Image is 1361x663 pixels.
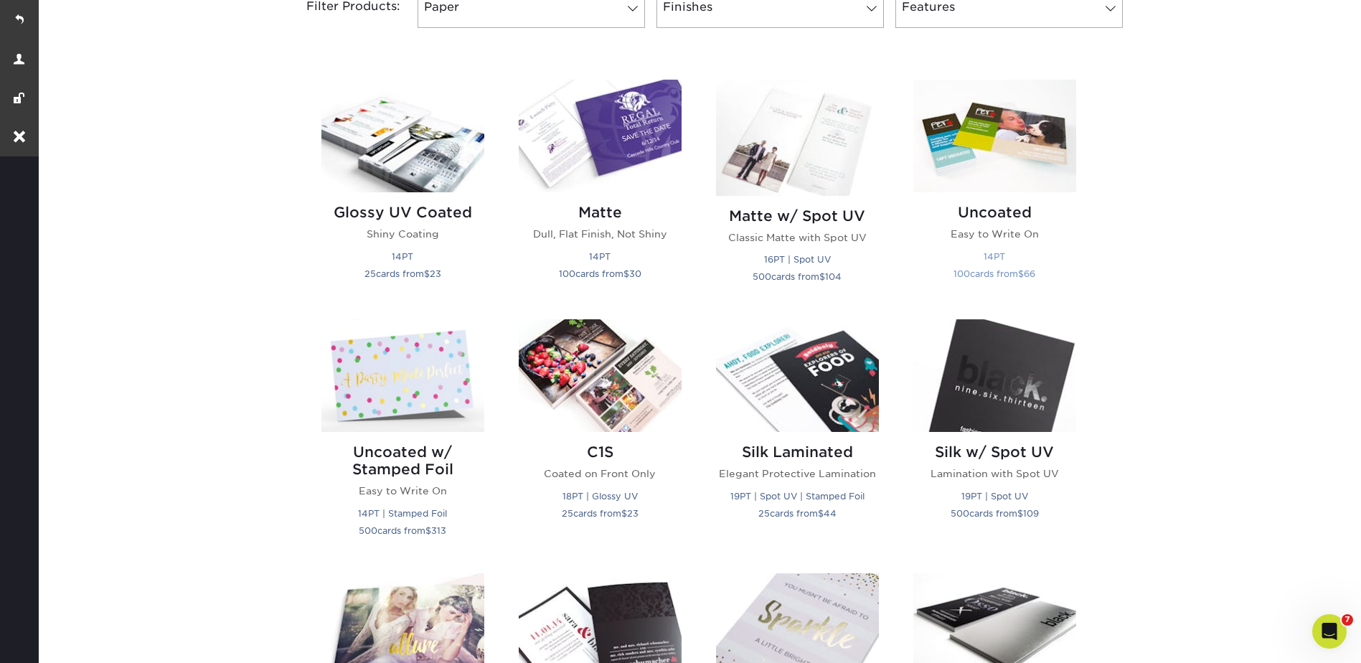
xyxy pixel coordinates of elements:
[913,227,1076,241] p: Easy to Write On
[559,268,641,279] small: cards from
[818,508,824,519] span: $
[519,443,682,461] h2: C1S
[627,508,639,519] span: 23
[629,268,641,279] span: 30
[758,508,837,519] small: cards from
[1024,268,1035,279] span: 66
[359,525,377,536] span: 500
[716,80,879,302] a: Matte w/ Spot UV Postcards Matte w/ Spot UV Classic Matte with Spot UV 16PT | Spot UV 500cards fr...
[430,268,441,279] span: 23
[321,227,484,241] p: Shiny Coating
[716,230,879,245] p: Classic Matte with Spot UV
[321,204,484,221] h2: Glossy UV Coated
[984,251,1005,262] small: 14PT
[716,80,879,196] img: Matte w/ Spot UV Postcards
[621,508,627,519] span: $
[951,508,1039,519] small: cards from
[519,227,682,241] p: Dull, Flat Finish, Not Shiny
[716,466,879,481] p: Elegant Protective Lamination
[913,319,1076,432] img: Silk w/ Spot UV Postcards
[392,251,413,262] small: 14PT
[431,525,446,536] span: 313
[758,508,770,519] span: 25
[913,466,1076,481] p: Lamination with Spot UV
[321,80,484,192] img: Glossy UV Coated Postcards
[424,268,430,279] span: $
[1017,508,1023,519] span: $
[623,268,629,279] span: $
[953,268,1035,279] small: cards from
[519,204,682,221] h2: Matte
[519,319,682,432] img: C1S Postcards
[1018,268,1024,279] span: $
[519,80,682,192] img: Matte Postcards
[321,319,484,432] img: Uncoated w/ Stamped Foil Postcards
[321,80,484,302] a: Glossy UV Coated Postcards Glossy UV Coated Shiny Coating 14PT 25cards from$23
[951,508,969,519] span: 500
[358,508,447,519] small: 14PT | Stamped Foil
[716,319,879,432] img: Silk Laminated Postcards
[819,271,825,282] span: $
[559,268,575,279] span: 100
[562,508,639,519] small: cards from
[589,251,611,262] small: 14PT
[519,319,682,555] a: C1S Postcards C1S Coated on Front Only 18PT | Glossy UV 25cards from$23
[321,484,484,498] p: Easy to Write On
[961,491,1028,502] small: 19PT | Spot UV
[562,491,638,502] small: 18PT | Glossy UV
[716,319,879,555] a: Silk Laminated Postcards Silk Laminated Elegant Protective Lamination 19PT | Spot UV | Stamped Fo...
[359,525,446,536] small: cards from
[1312,614,1347,649] iframe: Intercom live chat
[1342,614,1353,626] span: 7
[764,254,831,265] small: 16PT | Spot UV
[753,271,771,282] span: 500
[321,443,484,478] h2: Uncoated w/ Stamped Foil
[321,319,484,555] a: Uncoated w/ Stamped Foil Postcards Uncoated w/ Stamped Foil Easy to Write On 14PT | Stamped Foil ...
[562,508,573,519] span: 25
[519,466,682,481] p: Coated on Front Only
[1023,508,1039,519] span: 109
[364,268,376,279] span: 25
[953,268,970,279] span: 100
[519,80,682,302] a: Matte Postcards Matte Dull, Flat Finish, Not Shiny 14PT 100cards from$30
[913,204,1076,221] h2: Uncoated
[913,80,1076,302] a: Uncoated Postcards Uncoated Easy to Write On 14PT 100cards from$66
[425,525,431,536] span: $
[364,268,441,279] small: cards from
[913,80,1076,192] img: Uncoated Postcards
[716,207,879,225] h2: Matte w/ Spot UV
[730,491,865,502] small: 19PT | Spot UV | Stamped Foil
[753,271,842,282] small: cards from
[716,443,879,461] h2: Silk Laminated
[913,443,1076,461] h2: Silk w/ Spot UV
[913,319,1076,555] a: Silk w/ Spot UV Postcards Silk w/ Spot UV Lamination with Spot UV 19PT | Spot UV 500cards from$109
[824,508,837,519] span: 44
[825,271,842,282] span: 104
